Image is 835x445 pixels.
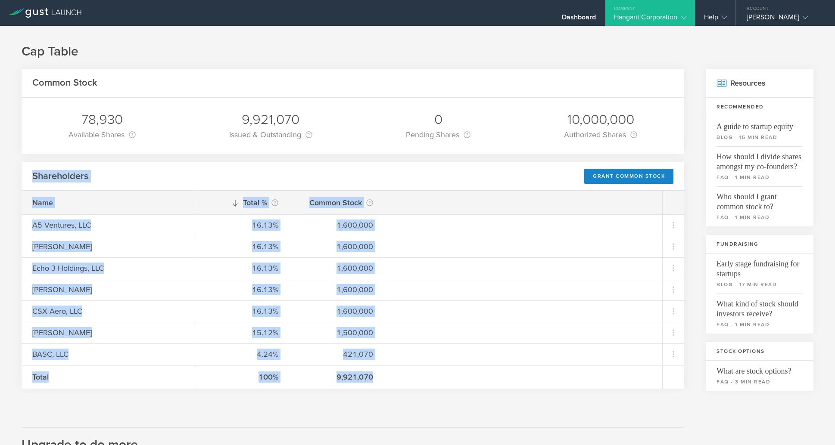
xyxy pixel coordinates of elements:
span: A guide to startup equity [717,116,803,132]
small: blog - 17 min read [717,281,803,288]
div: 421,070 [300,349,373,360]
div: [PERSON_NAME] [747,13,820,26]
h3: Fundraising [706,235,813,253]
div: A5 Ventures, LLC [32,219,183,231]
div: 78,930 [69,111,136,129]
div: 16.13% [205,241,278,252]
div: Pending Shares [406,129,470,141]
iframe: Chat Widget [792,404,835,445]
div: Common Stock [300,197,373,209]
div: 9,921,070 [300,371,373,383]
div: [PERSON_NAME] [32,327,183,338]
h1: Cap Table [22,43,813,60]
div: 10,000,000 [564,111,637,129]
a: What kind of stock should investors receive?faq - 1 min read [706,294,813,334]
h2: Common Stock [32,77,97,89]
div: 16.13% [205,263,278,274]
div: 1,600,000 [300,284,373,295]
small: faq - 1 min read [717,321,803,328]
div: Authorized Shares [564,129,637,141]
span: What are stock options? [717,361,803,376]
div: 100% [205,371,278,383]
div: BASC, LLC [32,349,183,360]
h2: Shareholders [32,170,88,182]
span: How should I divide shares amongst my co-founders? [717,146,803,172]
a: What are stock options?faq - 3 min read [706,361,813,391]
a: How should I divide shares amongst my co-founders?faq - 1 min read [706,146,813,186]
a: A guide to startup equityblog - 15 min read [706,116,813,146]
div: 0 [406,111,470,129]
div: [PERSON_NAME] [32,284,183,295]
h3: Recommended [706,98,813,116]
div: Help [704,13,727,26]
div: Hangarit Corporation [614,13,686,26]
a: Early stage fundraising for startupsblog - 17 min read [706,253,813,294]
small: faq - 1 min read [717,173,803,181]
small: faq - 1 min read [717,213,803,221]
span: Who should I grant common stock to? [717,186,803,212]
div: 9,921,070 [229,111,312,129]
div: 16.13% [205,284,278,295]
div: Dashboard [562,13,596,26]
div: Echo 3 Holdings, LLC [32,263,183,274]
div: 15.12% [205,327,278,338]
span: Early stage fundraising for startups [717,253,803,279]
div: 16.13% [205,306,278,317]
div: Grant Common Stock [584,169,673,184]
small: faq - 3 min read [717,378,803,386]
div: Name [32,197,183,208]
div: 1,600,000 [300,306,373,317]
div: [PERSON_NAME] [32,241,183,252]
div: Total [32,371,183,383]
div: CSX Aero, LLC [32,306,183,317]
div: 1,500,000 [300,327,373,338]
small: blog - 15 min read [717,133,803,141]
div: 1,600,000 [300,219,373,231]
div: Total % [205,197,278,209]
div: 1,600,000 [300,263,373,274]
div: Available Shares [69,129,136,141]
h3: Stock Options [706,342,813,361]
div: Issued & Outstanding [229,129,312,141]
div: 4.24% [205,349,278,360]
h2: Resources [706,69,813,98]
a: Who should I grant common stock to?faq - 1 min read [706,186,813,226]
div: 1,600,000 [300,241,373,252]
div: 16.13% [205,219,278,231]
span: What kind of stock should investors receive? [717,294,803,319]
